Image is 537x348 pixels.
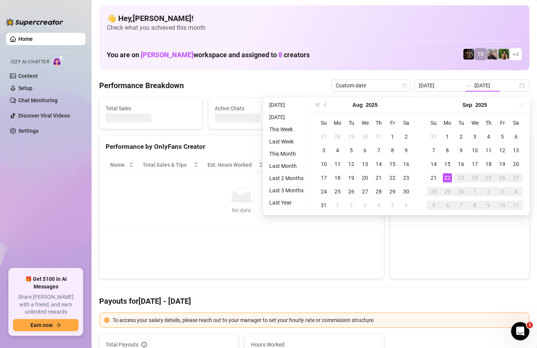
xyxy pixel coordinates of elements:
h4: Performance Breakdown [99,80,184,91]
h4: 👋 Hey, [PERSON_NAME] ! [107,13,522,24]
input: End date [474,81,518,90]
h1: You are on workspace and assigned to creators [107,51,310,59]
img: LC [487,49,498,60]
span: Messages Sent [324,104,414,113]
span: 8 [278,51,282,59]
img: Nathaniel [498,49,509,60]
span: Total Sales & Tips [143,161,192,169]
span: Izzy AI Chatter [11,58,49,66]
span: Name [110,161,127,169]
span: Share [PERSON_NAME] with a friend, and earn unlimited rewards [13,293,79,316]
span: info-circle [141,342,147,347]
span: Active Chats [215,104,305,113]
span: Sales / Hour [272,161,306,169]
div: Sales by OnlyFans Creator [397,142,523,152]
a: Home [18,36,33,42]
img: AI Chatter [52,55,64,66]
span: to [465,82,471,89]
th: Sales / Hour [268,158,317,172]
span: swap-right [465,82,471,89]
a: Setup [18,85,32,91]
div: Performance by OnlyFans Creator [106,142,378,152]
h4: Payouts for [DATE] - [DATE] [99,296,529,306]
div: Est. Hours Worked [207,161,257,169]
span: Check what you achieved this month [107,24,522,32]
span: 1 [527,322,533,328]
a: Chat Monitoring [18,97,58,103]
span: calendar [402,83,407,88]
img: logo-BBDzfeDw.svg [6,18,63,26]
span: [PERSON_NAME] [141,51,193,59]
span: Chat Conversion [322,161,367,169]
span: TR [478,50,484,58]
div: No data [113,206,370,214]
input: Start date [419,81,462,90]
th: Name [106,158,138,172]
a: Content [18,73,38,79]
span: Custom date [336,80,407,91]
th: Total Sales & Tips [138,158,203,172]
iframe: Intercom live chat [511,322,529,340]
span: Earn now [31,322,53,328]
span: Total Sales [106,104,196,113]
a: Settings [18,128,39,134]
button: Earn nowarrow-right [13,319,79,331]
span: exclamation-circle [104,317,109,323]
span: 🎁 Get $100 in AI Messages [13,275,79,290]
th: Chat Conversion [317,158,378,172]
div: To access your salary details, please reach out to your manager to set your hourly rate or commis... [113,316,524,324]
img: Trent [463,49,474,60]
a: Discover Viral Videos [18,113,70,119]
span: arrow-right [56,322,61,328]
span: + 4 [513,50,519,58]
